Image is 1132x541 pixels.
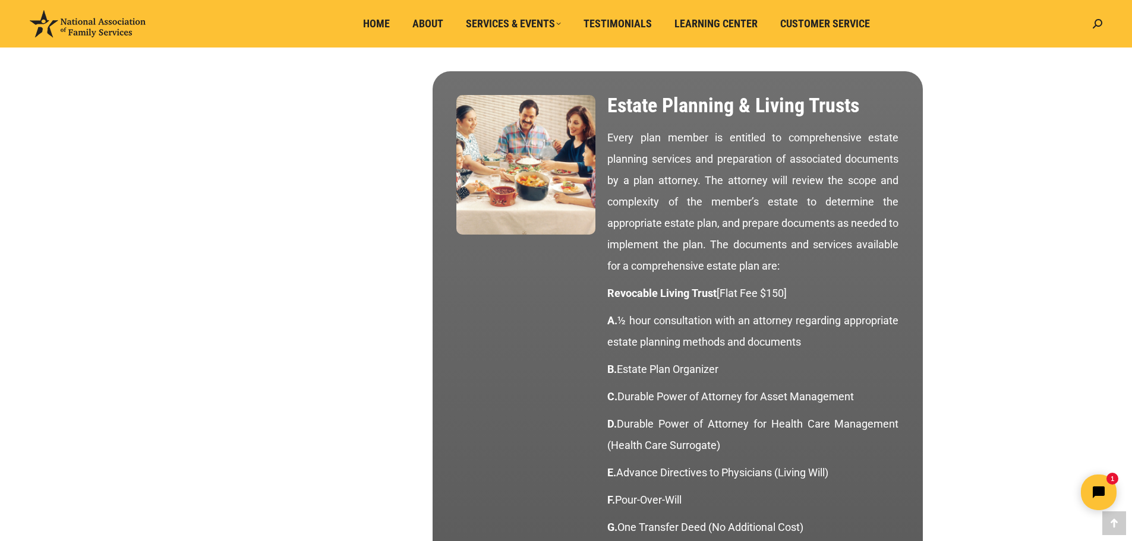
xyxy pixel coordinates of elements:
[607,359,898,380] p: Estate Plan Organizer
[575,12,660,35] a: Testimonials
[607,283,898,304] p: [Flat Fee $150]
[607,517,898,538] p: One Transfer Deed (No Additional Cost)
[607,417,617,430] strong: D.
[607,287,717,299] strong: Revocable Living Trust
[607,466,616,479] strong: E.
[607,493,615,506] strong: F.
[466,17,561,30] span: Services & Events
[363,17,390,30] span: Home
[772,12,878,35] a: Customer Service
[30,10,146,37] img: National Association of Family Services
[607,310,898,353] p: ½ hour consultation with an attorney regarding appropriate estate planning methods and documents
[412,17,443,30] span: About
[780,17,870,30] span: Customer Service
[607,386,898,407] p: Durable Power of Attorney for Asset Management
[607,314,617,327] strong: A.
[607,413,898,456] p: Durable Power of Attorney for Health Care Management (Health Care Surrogate)
[674,17,758,30] span: Learning Center
[607,363,617,375] strong: B.
[922,464,1127,520] iframe: Tidio Chat
[607,462,898,483] p: Advance Directives to Physicians (Living Will)
[355,12,398,35] a: Home
[584,17,652,30] span: Testimonials
[607,127,898,277] p: Every plan member is entitled to comprehensive estate planning services and preparation of associ...
[456,95,596,235] img: Estate Planning
[607,489,898,511] p: Pour-Over-Will
[607,521,617,533] strong: G.
[666,12,766,35] a: Learning Center
[607,95,898,115] h2: Estate Planning & Living Trusts
[607,390,617,403] strong: C.
[404,12,452,35] a: About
